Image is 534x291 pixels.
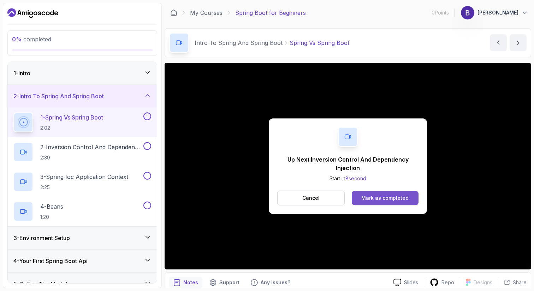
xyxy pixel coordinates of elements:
[8,250,157,272] button: 4-Your First Spring Boot Api
[461,6,528,20] button: user profile image[PERSON_NAME]
[165,63,531,269] iframe: To enrich screen reader interactions, please activate Accessibility in Grammarly extension settings
[352,191,419,205] button: Mark as completed
[190,8,222,17] a: My Courses
[432,9,449,16] p: 0 Points
[219,279,239,286] p: Support
[13,69,30,77] h3: 1 - Intro
[388,279,424,286] a: Slides
[40,173,128,181] p: 3 - Spring Ioc Application Context
[40,214,63,221] p: 1:20
[40,184,128,191] p: 2:25
[477,9,518,16] p: [PERSON_NAME]
[277,155,419,172] p: Up Next: Inversion Control And Dependency Injection
[195,39,283,47] p: Intro To Spring And Spring Boot
[169,277,202,288] button: notes button
[13,234,70,242] h3: 3 - Environment Setup
[40,113,103,122] p: 1 - Spring Vs Spring Boot
[513,279,527,286] p: Share
[13,92,104,100] h3: 2 - Intro To Spring And Spring Boot
[277,191,345,205] button: Cancel
[235,8,306,17] p: Spring Boot for Beginners
[247,277,295,288] button: Feedback button
[441,279,454,286] p: Repo
[424,278,460,287] a: Repo
[290,39,349,47] p: Spring Vs Spring Boot
[13,142,151,162] button: 2-Inversion Control And Dependency Injection2:39
[13,202,151,221] button: 4-Beans1:20
[361,194,409,202] div: Mark as completed
[345,175,366,181] span: 8 second
[8,227,157,249] button: 3-Environment Setup
[205,277,244,288] button: Support button
[40,143,142,151] p: 2 - Inversion Control And Dependency Injection
[13,280,67,288] h3: 5 - Define The Model
[261,279,290,286] p: Any issues?
[13,112,151,132] button: 1-Spring Vs Spring Boot2:02
[510,34,527,51] button: next content
[474,279,492,286] p: Designs
[8,85,157,107] button: 2-Intro To Spring And Spring Boot
[40,124,103,132] p: 2:02
[277,175,419,182] p: Start in
[170,9,177,16] a: Dashboard
[13,172,151,192] button: 3-Spring Ioc Application Context2:25
[302,194,320,202] p: Cancel
[183,279,198,286] p: Notes
[13,257,88,265] h3: 4 - Your First Spring Boot Api
[498,279,527,286] button: Share
[12,36,22,43] span: 0 %
[12,36,51,43] span: completed
[8,62,157,85] button: 1-Intro
[404,279,418,286] p: Slides
[7,7,58,19] a: Dashboard
[490,34,507,51] button: previous content
[461,6,474,19] img: user profile image
[40,202,63,211] p: 4 - Beans
[40,154,142,161] p: 2:39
